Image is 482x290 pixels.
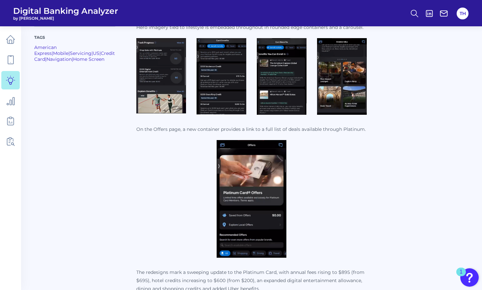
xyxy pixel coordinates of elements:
span: | [45,56,46,62]
span: | [99,50,101,56]
p: Hero imagery tied to lifestyle is embedded throughout in rounded edge containers and a carousel. [136,23,367,32]
button: TH [457,8,469,19]
a: US [93,50,99,56]
span: Digital Banking Analyzer [13,6,118,16]
a: Home Screen [73,56,104,62]
img: mem2.png [197,38,246,114]
p: On the Offers page, a new container provides a link to a full list of deals available through Pla... [136,125,367,133]
button: Open Resource Center, 1 new notification [460,268,479,287]
span: by [PERSON_NAME] [13,16,118,21]
a: Mobile [53,50,68,56]
img: mem5.png [317,38,367,115]
div: 1 [460,272,463,280]
img: mem1.png [136,38,186,113]
a: American Express [34,44,57,56]
span: | [68,50,70,56]
img: home.png [217,140,286,258]
span: | [92,50,93,56]
a: Navigation [46,56,72,62]
img: mem4.png [257,38,307,115]
span: | [52,50,53,56]
a: Servicing [70,50,92,56]
span: | [72,56,73,62]
a: Credit Card [34,50,115,62]
p: Tags [34,35,115,40]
